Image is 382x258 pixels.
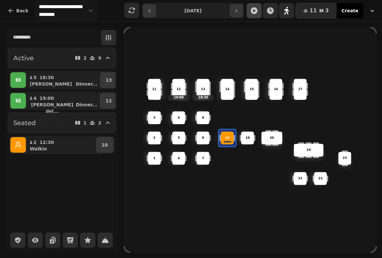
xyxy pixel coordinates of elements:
[39,95,54,101] p: 19:00
[202,136,204,140] p: 8
[33,95,37,101] p: 4
[325,8,329,13] span: 3
[298,176,302,181] p: 21
[274,87,278,92] p: 16
[39,74,54,81] p: 18:30
[27,137,95,153] button: 212:30Walkin
[96,137,113,153] button: 10
[178,136,180,140] p: 5
[176,87,181,92] p: 12
[193,96,213,100] p: 18:30
[250,87,254,92] p: 15
[33,139,37,146] p: 2
[27,93,99,109] button: 419:00[PERSON_NAME] del...Dinner...
[342,8,358,13] span: Create
[202,116,204,120] p: 9
[298,87,302,92] p: 17
[30,101,74,114] p: [PERSON_NAME] del...
[30,81,72,87] p: [PERSON_NAME]
[106,77,112,83] p: 13
[30,146,47,152] p: Walkin
[178,116,180,120] p: 6
[8,112,116,133] button: Seated12
[245,136,250,140] p: 19
[153,116,156,120] p: 3
[76,101,97,108] p: Dinner ...
[153,136,156,140] p: 2
[336,3,364,18] button: Create
[106,98,112,104] p: 12
[178,156,180,161] p: 4
[84,121,87,125] p: 1
[98,56,101,60] p: 9
[152,87,156,92] p: 11
[16,8,28,13] span: Back
[201,87,205,92] p: 13
[100,93,117,109] button: 12
[307,148,311,153] p: 24
[33,74,37,81] p: 5
[100,72,117,88] button: 13
[270,136,274,140] p: 20
[13,53,34,63] h2: Active
[225,87,230,92] p: 14
[309,8,317,13] span: 11
[102,142,108,148] p: 10
[98,121,101,125] p: 2
[169,96,188,100] p: 19:00
[318,176,322,181] p: 22
[153,156,156,161] p: 1
[84,56,87,60] p: 2
[225,136,230,140] p: 10
[39,139,54,146] p: 12:30
[202,156,204,161] p: 7
[8,48,116,68] button: Active29
[296,3,336,18] button: 113
[343,156,347,161] p: 23
[27,72,99,88] button: 518:30[PERSON_NAME]Dinner...
[76,81,97,87] p: Dinner ...
[13,118,36,127] h2: Seated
